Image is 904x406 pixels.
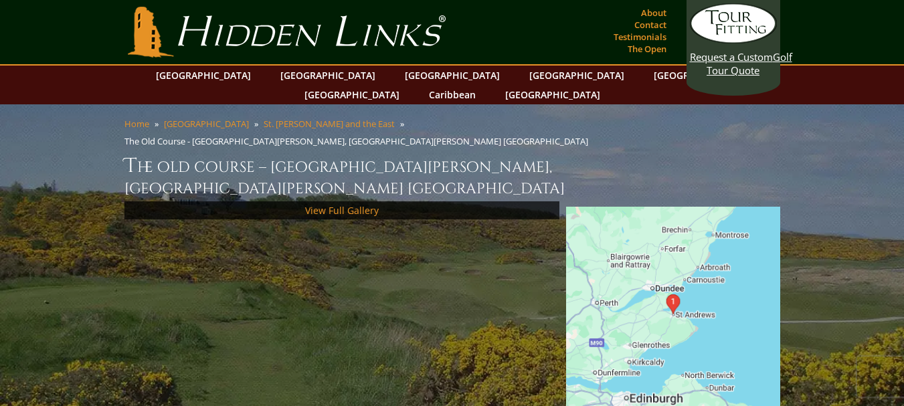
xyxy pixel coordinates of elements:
[124,153,780,199] h1: The Old Course – [GEOGRAPHIC_DATA][PERSON_NAME], [GEOGRAPHIC_DATA][PERSON_NAME] [GEOGRAPHIC_DATA]
[422,85,482,104] a: Caribbean
[149,66,258,85] a: [GEOGRAPHIC_DATA]
[647,66,755,85] a: [GEOGRAPHIC_DATA]
[690,50,773,64] span: Request a Custom
[264,118,395,130] a: St. [PERSON_NAME] and the East
[690,3,777,77] a: Request a CustomGolf Tour Quote
[124,135,594,147] li: The Old Course - [GEOGRAPHIC_DATA][PERSON_NAME], [GEOGRAPHIC_DATA][PERSON_NAME] [GEOGRAPHIC_DATA]
[499,85,607,104] a: [GEOGRAPHIC_DATA]
[274,66,382,85] a: [GEOGRAPHIC_DATA]
[305,204,379,217] a: View Full Gallery
[298,85,406,104] a: [GEOGRAPHIC_DATA]
[124,118,149,130] a: Home
[523,66,631,85] a: [GEOGRAPHIC_DATA]
[164,118,249,130] a: [GEOGRAPHIC_DATA]
[398,66,507,85] a: [GEOGRAPHIC_DATA]
[638,3,670,22] a: About
[631,15,670,34] a: Contact
[624,39,670,58] a: The Open
[610,27,670,46] a: Testimonials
